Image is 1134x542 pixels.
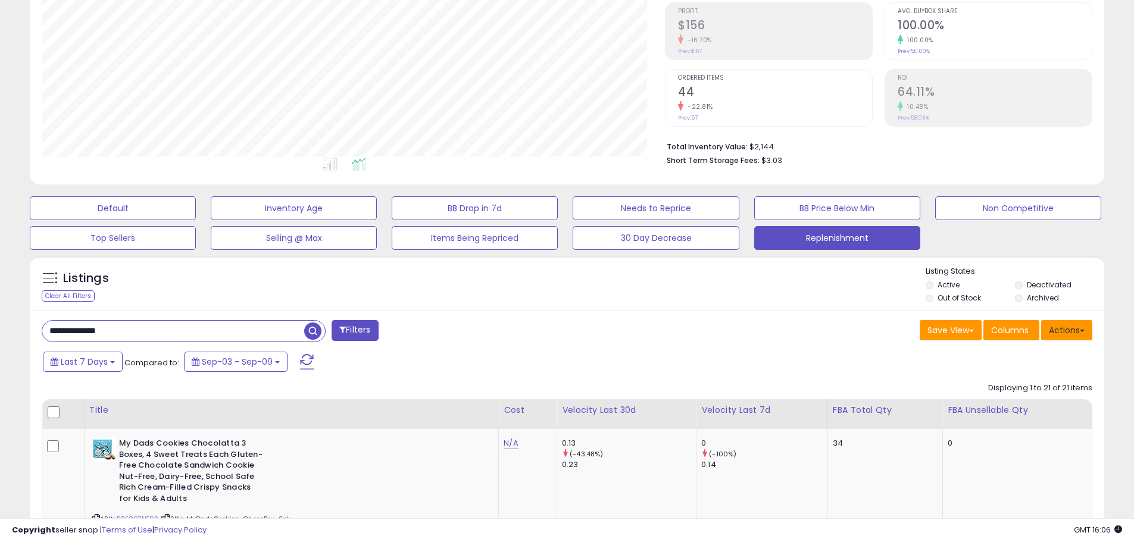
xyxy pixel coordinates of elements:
img: 41PnLjjHkmL._SL40_.jpg [92,438,116,462]
div: Clear All Filters [42,290,95,302]
button: Filters [332,320,378,341]
div: seller snap | | [12,525,207,536]
a: Privacy Policy [154,524,207,535]
span: Last 7 Days [61,356,108,368]
label: Active [938,280,960,290]
div: FBA Total Qty [833,404,938,416]
small: Prev: $187 [678,48,702,55]
span: 2025-09-17 16:06 GMT [1074,524,1122,535]
div: Displaying 1 to 21 of 21 items [988,383,1092,394]
small: 10.48% [903,102,928,111]
div: Velocity Last 30d [562,404,691,416]
div: 0.23 [562,459,696,470]
span: $3.03 [761,155,782,166]
li: $2,144 [667,139,1083,153]
button: Columns [983,320,1039,340]
small: (-100%) [709,449,736,459]
h2: 64.11% [898,85,1092,101]
span: ROI [898,75,1092,82]
button: Non Competitive [935,196,1101,220]
a: N/A [504,437,518,449]
a: Terms of Use [102,524,152,535]
small: Prev: 50.00% [898,48,930,55]
span: Ordered Items [678,75,872,82]
div: 34 [833,438,933,449]
div: 0.13 [562,438,696,449]
small: Prev: 57 [678,114,698,121]
h2: 44 [678,85,872,101]
small: 100.00% [903,36,933,45]
button: Save View [920,320,982,340]
button: Default [30,196,196,220]
h5: Listings [63,270,109,287]
button: Replenishment [754,226,920,250]
label: Archived [1027,293,1059,303]
span: Columns [991,324,1029,336]
button: Sep-03 - Sep-09 [184,352,288,372]
div: Title [89,404,493,416]
b: Total Inventory Value: [667,142,748,152]
b: Short Term Storage Fees: [667,155,760,165]
label: Deactivated [1027,280,1071,290]
div: FBA Unsellable Qty [948,404,1087,416]
span: Avg. Buybox Share [898,8,1092,15]
span: Profit [678,8,872,15]
h2: 100.00% [898,18,1092,35]
button: 30 Day Decrease [573,226,739,250]
h2: $156 [678,18,872,35]
span: Compared to: [124,357,179,368]
div: 0 [701,438,827,449]
label: Out of Stock [938,293,981,303]
div: Cost [504,404,552,416]
b: My Dads Cookies Chocolatta 3 Boxes, 4 Sweet Treats Each Gluten-Free Chocolate Sandwich Cookie Nut... [119,438,264,507]
div: 0.14 [701,459,827,470]
small: -16.70% [683,36,712,45]
div: Velocity Last 7d [701,404,823,416]
button: Top Sellers [30,226,196,250]
button: Items Being Repriced [392,226,558,250]
button: Needs to Reprice [573,196,739,220]
button: Inventory Age [211,196,377,220]
p: Listing States: [926,266,1104,277]
strong: Copyright [12,524,55,535]
button: Selling @ Max [211,226,377,250]
small: (-43.48%) [570,449,603,459]
button: Actions [1041,320,1092,340]
small: -22.81% [683,102,713,111]
div: 0 [948,438,1083,449]
span: Sep-03 - Sep-09 [202,356,273,368]
button: BB Drop in 7d [392,196,558,220]
button: Last 7 Days [43,352,123,372]
button: BB Price Below Min [754,196,920,220]
small: Prev: 58.03% [898,114,929,121]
